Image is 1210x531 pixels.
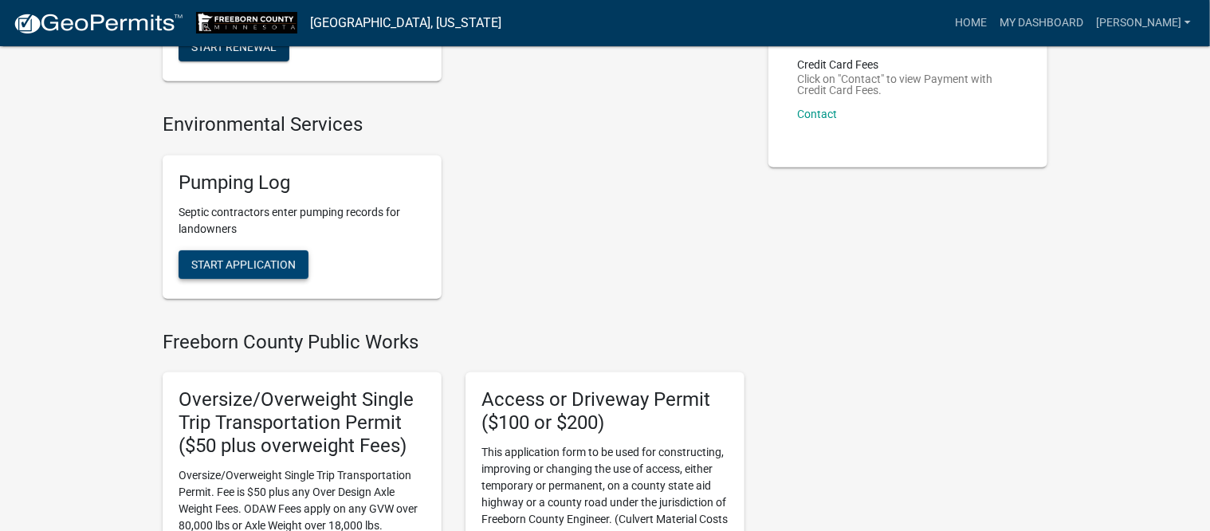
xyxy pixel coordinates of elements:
[797,108,837,120] a: Contact
[179,204,426,238] p: Septic contractors enter pumping records for landowners
[163,113,744,136] h4: Environmental Services
[949,8,993,38] a: Home
[179,171,426,195] h5: Pumping Log
[481,388,729,435] h5: Access or Driveway Permit ($100 or $200)
[191,41,277,53] span: Start Renewal
[310,10,501,37] a: [GEOGRAPHIC_DATA], [US_STATE]
[797,73,1019,96] p: Click on "Contact" to view Payment with Credit Card Fees.
[797,59,1019,70] p: Credit Card Fees
[179,388,426,457] h5: Oversize/Overweight Single Trip Transportation Permit ($50 plus overweight Fees)
[196,12,297,33] img: Freeborn County, Minnesota
[179,33,289,61] button: Start Renewal
[191,258,296,270] span: Start Application
[163,331,744,354] h4: Freeborn County Public Works
[1090,8,1197,38] a: [PERSON_NAME]
[993,8,1090,38] a: My Dashboard
[179,250,308,279] button: Start Application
